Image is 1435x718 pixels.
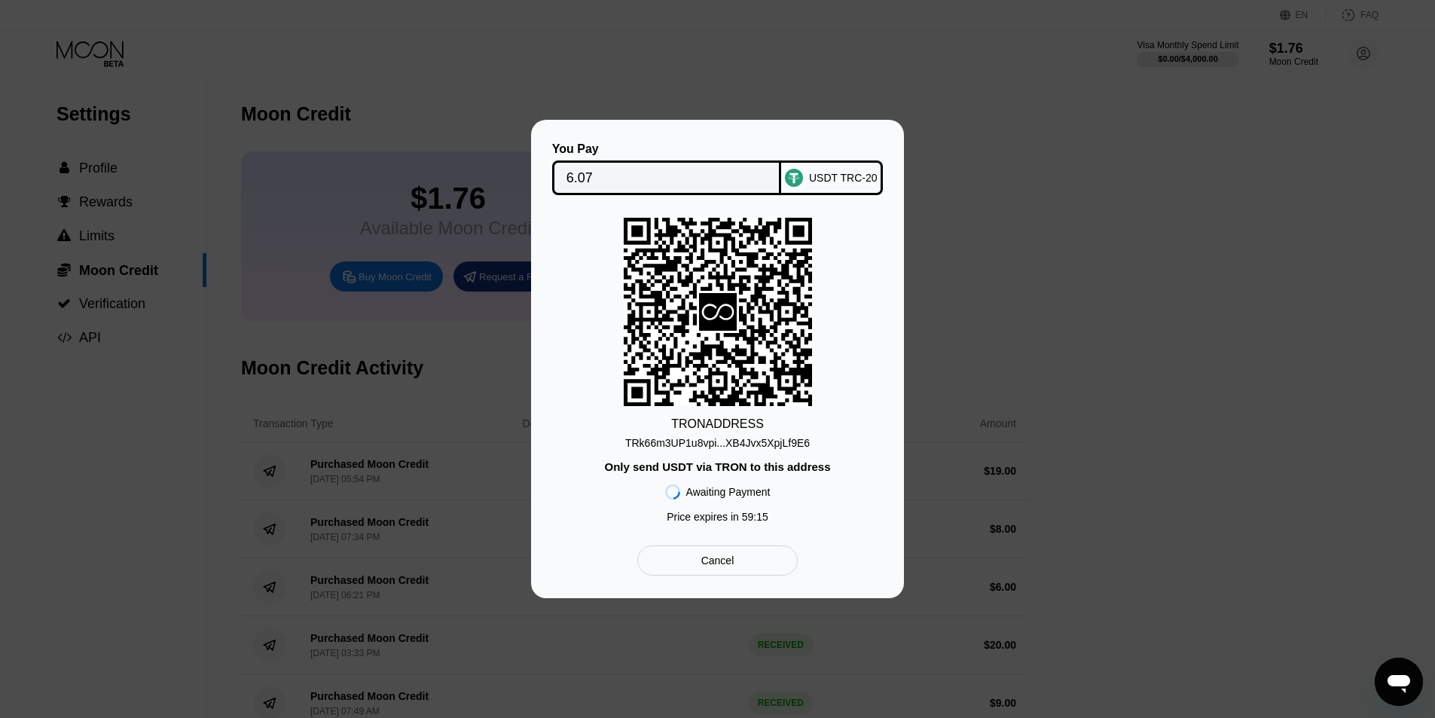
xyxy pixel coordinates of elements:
[667,511,768,523] div: Price expires in
[625,431,810,449] div: TRk66m3UP1u8vpi...XB4Jvx5XpjLf9E6
[625,437,810,449] div: TRk66m3UP1u8vpi...XB4Jvx5XpjLf9E6
[701,554,734,567] div: Cancel
[686,486,771,498] div: Awaiting Payment
[604,460,830,473] div: Only send USDT via TRON to this address
[742,511,768,523] span: 59 : 15
[552,142,782,156] div: You Pay
[809,172,878,184] div: USDT TRC-20
[637,545,798,576] div: Cancel
[671,417,764,431] div: TRON ADDRESS
[1375,658,1423,706] iframe: Button to launch messaging window
[554,142,881,195] div: You PayUSDT TRC-20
